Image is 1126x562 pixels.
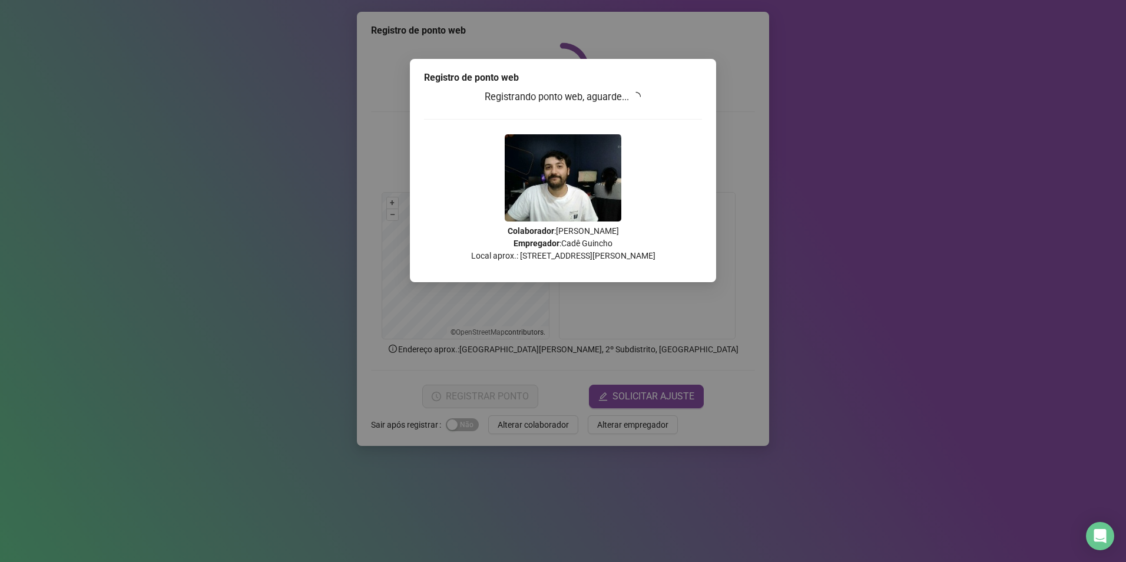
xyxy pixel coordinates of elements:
img: 9k= [505,134,621,222]
p: : [PERSON_NAME] : Cadê Guincho Local aprox.: [STREET_ADDRESS][PERSON_NAME] [424,225,702,262]
span: loading [631,91,641,102]
h3: Registrando ponto web, aguarde... [424,90,702,105]
div: Registro de ponto web [424,71,702,85]
strong: Colaborador [508,226,554,236]
div: Open Intercom Messenger [1086,522,1114,550]
strong: Empregador [514,239,559,248]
